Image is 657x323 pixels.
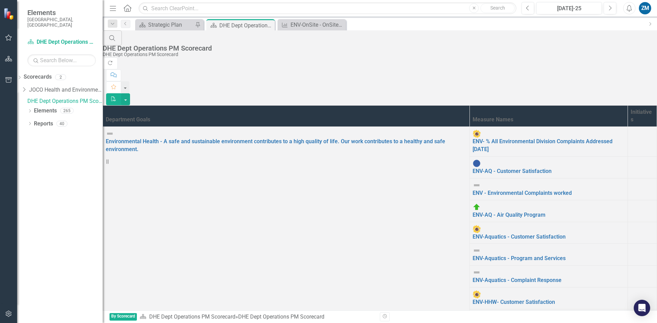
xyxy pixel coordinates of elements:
a: ENV-Aquatics - Customer Satisfaction [473,233,566,240]
img: ClearPoint Strategy [3,8,15,20]
div: DHE Dept Operations PM Scorecard [103,44,654,52]
button: Search [480,3,515,13]
img: On Target [473,203,481,211]
img: Not Defined [106,130,114,138]
a: ENV-HHW- Customer Satisfaction [473,299,555,305]
a: Elements [34,107,57,115]
td: Double-Click to Edit Right Click for Context Menu [470,266,628,287]
a: JOCO Health and Environment [29,86,103,94]
div: Initiatives [631,108,654,124]
div: ENV-OnSite - OnSite Program/Services [291,21,344,29]
small: [GEOGRAPHIC_DATA], [GEOGRAPHIC_DATA] [27,17,96,28]
div: 40 [56,121,67,126]
td: Double-Click to Edit Right Click for Context Menu [470,178,628,200]
td: Double-Click to Edit Right Click for Context Menu [470,127,628,157]
td: Double-Click to Edit Right Click for Context Menu [470,222,628,244]
img: Not Defined [473,181,481,189]
a: ENV-AQ - Customer Satisfaction [473,168,552,174]
a: Scorecards [24,73,52,81]
img: Not Defined [473,268,481,277]
a: DHE Dept Operations PM Scorecard [27,97,103,105]
a: ENV-OnSite - OnSite Program/Services [279,21,344,29]
span: By Scorecard [109,313,137,321]
a: ENV - Environmental Complaints worked [473,190,572,196]
span: Search [490,5,505,11]
a: Strategic Plan [137,21,193,29]
div: DHE Dept Operations PM Scorecard [219,21,273,30]
div: DHE Dept Operations PM Scorecard [238,313,324,320]
img: Exceeded [473,290,481,298]
div: 265 [60,108,74,114]
div: Strategic Plan [148,21,193,29]
a: ENV-AQ - Air Quality Program [473,212,545,218]
div: Measure Names [473,116,625,124]
div: » [140,313,375,321]
button: ZM [639,2,651,14]
img: Exceeded [473,225,481,233]
div: Open Intercom Messenger [634,300,650,316]
input: Search ClearPoint... [139,2,516,14]
td: Double-Click to Edit Right Click for Context Menu [470,200,628,222]
span: Elements [27,9,96,17]
div: [DATE]-25 [539,4,600,13]
a: Environmental Health - A safe and sustainable environment contributes to a high quality of life. ... [106,138,445,152]
a: ENV-Aquatics - Complaint Response [473,277,562,283]
td: Double-Click to Edit Right Click for Context Menu [470,157,628,178]
a: DHE Dept Operations PM Scorecard [149,313,235,320]
a: Reports [34,120,53,128]
img: No Information [473,159,481,167]
button: [DATE]-25 [536,2,602,14]
td: Double-Click to Edit Right Click for Context Menu [470,287,628,309]
a: ENV-Aquatics - Program and Services [473,255,566,261]
input: Search Below... [27,54,96,66]
div: 2 [55,74,66,80]
img: Not Defined [473,246,481,255]
td: Double-Click to Edit Right Click for Context Menu [470,244,628,266]
img: Exceeded [473,130,481,138]
div: DHE Dept Operations PM Scorecard [103,52,654,57]
div: Department Goals [106,116,467,124]
a: ENV- % All Environmental Division Complaints Addressed [DATE] [473,138,613,152]
a: DHE Dept Operations PM Scorecard [27,38,96,46]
